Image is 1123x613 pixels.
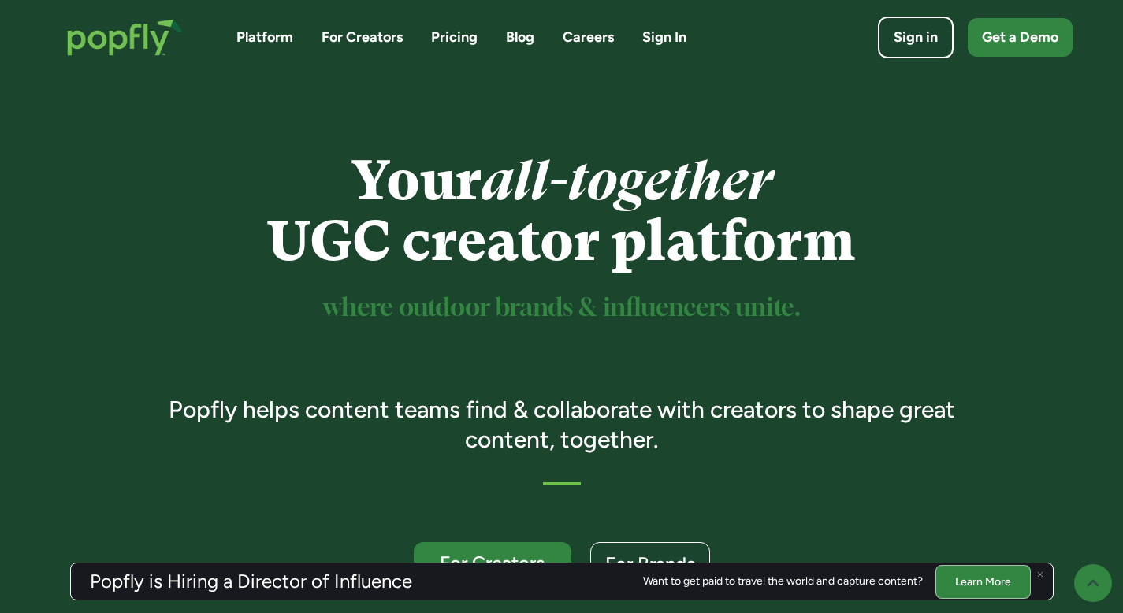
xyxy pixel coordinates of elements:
a: For Creators [414,542,571,585]
sup: where outdoor brands & influencers unite. [323,296,801,321]
a: Sign in [878,17,954,58]
div: Get a Demo [982,28,1058,47]
h1: Your UGC creator platform [146,150,977,272]
div: Want to get paid to travel the world and capture content? [643,575,923,588]
a: For Creators [322,28,403,47]
div: Sign in [894,28,938,47]
em: all-together [482,149,772,213]
a: Careers [563,28,614,47]
div: For Brands [605,554,695,574]
a: Sign In [642,28,686,47]
a: Blog [506,28,534,47]
a: Learn More [935,564,1031,598]
a: For Brands [590,542,710,585]
a: Platform [236,28,293,47]
h3: Popfly is Hiring a Director of Influence [90,572,412,591]
a: Pricing [431,28,478,47]
a: Get a Demo [968,18,1073,57]
div: For Creators [428,553,557,573]
h3: Popfly helps content teams find & collaborate with creators to shape great content, together. [146,395,977,454]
